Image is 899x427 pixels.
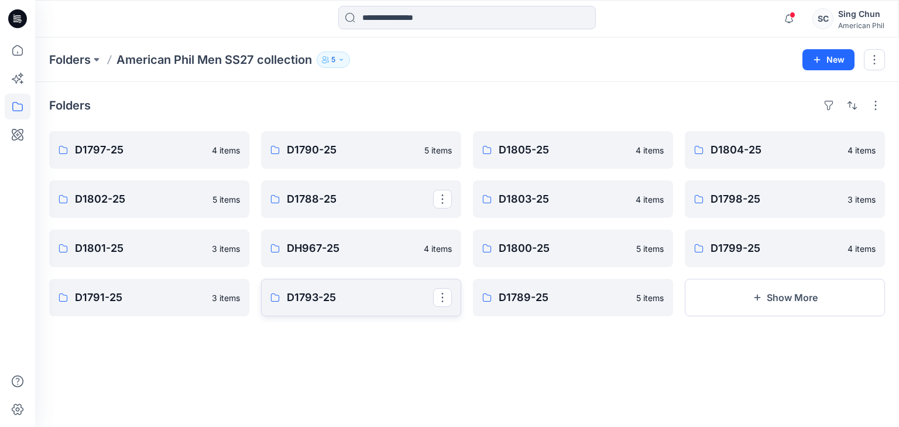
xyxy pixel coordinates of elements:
[49,131,249,169] a: D1797-254 items
[499,142,629,158] p: D1805-25
[499,289,629,306] p: D1789-25
[212,292,240,304] p: 3 items
[287,191,433,207] p: D1788-25
[261,131,461,169] a: D1790-255 items
[287,289,433,306] p: D1793-25
[49,230,249,267] a: D1801-253 items
[636,193,664,206] p: 4 items
[287,240,417,257] p: DH967-25
[473,279,673,316] a: D1789-255 items
[212,193,240,206] p: 5 items
[685,230,885,267] a: D1799-254 items
[685,131,885,169] a: D1804-254 items
[499,191,629,207] p: D1803-25
[49,180,249,218] a: D1802-255 items
[473,131,673,169] a: D1805-254 items
[636,242,664,255] p: 5 items
[636,144,664,156] p: 4 items
[636,292,664,304] p: 5 items
[424,242,452,255] p: 4 items
[75,191,205,207] p: D1802-25
[212,242,240,255] p: 3 items
[685,279,885,316] button: Show More
[473,180,673,218] a: D1803-254 items
[261,279,461,316] a: D1793-25
[75,240,205,257] p: D1801-25
[75,142,205,158] p: D1797-25
[847,242,876,255] p: 4 items
[331,53,335,66] p: 5
[802,49,855,70] button: New
[212,144,240,156] p: 4 items
[317,52,350,68] button: 5
[711,142,840,158] p: D1804-25
[685,180,885,218] a: D1798-253 items
[473,230,673,267] a: D1800-255 items
[287,142,417,158] p: D1790-25
[49,52,91,68] a: Folders
[75,289,205,306] p: D1791-25
[424,144,452,156] p: 5 items
[261,180,461,218] a: D1788-25
[812,8,833,29] div: SC
[116,52,312,68] p: American Phil Men SS27 collection
[838,21,884,30] div: American Phil
[499,240,629,257] p: D1800-25
[847,193,876,206] p: 3 items
[847,144,876,156] p: 4 items
[261,230,461,267] a: DH967-254 items
[49,279,249,316] a: D1791-253 items
[49,98,91,112] h4: Folders
[711,191,840,207] p: D1798-25
[838,7,884,21] div: Sing Chun
[711,240,840,257] p: D1799-25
